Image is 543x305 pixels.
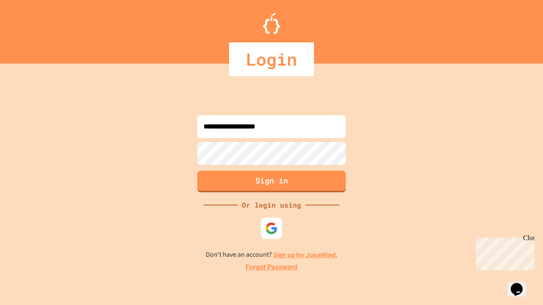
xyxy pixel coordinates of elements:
p: Don't have an account? [206,250,338,260]
img: google-icon.svg [265,222,278,235]
a: Forgot Password [246,262,297,272]
div: Or login using [238,200,305,210]
div: Login [229,42,314,76]
a: Sign up for JuiceMind. [273,250,338,259]
img: Logo.svg [263,13,280,34]
div: Chat with us now!Close [3,3,59,54]
iframe: chat widget [473,234,535,270]
button: Sign in [197,171,346,192]
iframe: chat widget [507,271,535,297]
